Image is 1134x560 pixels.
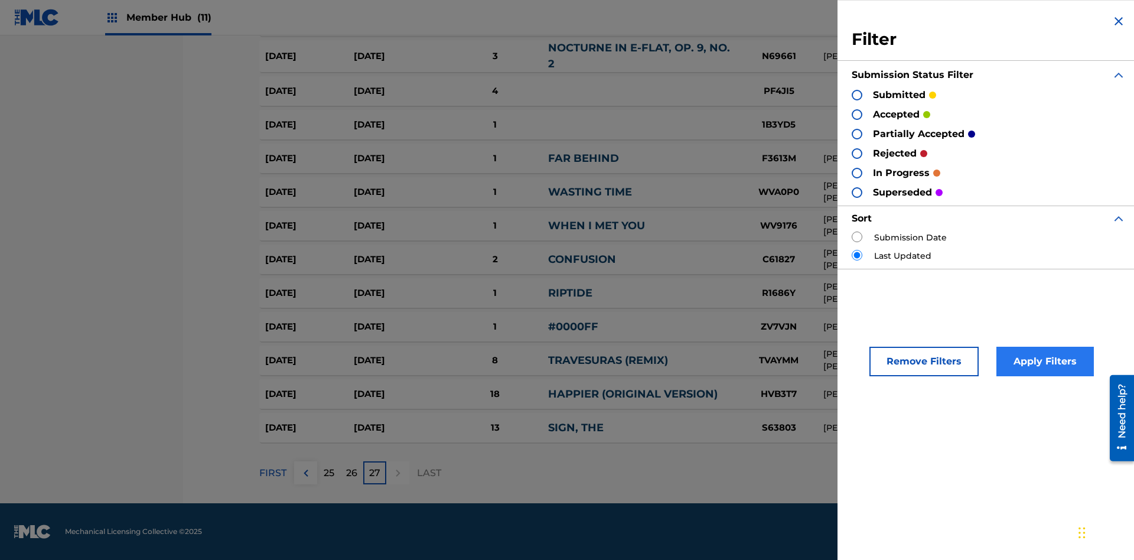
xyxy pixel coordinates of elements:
[354,354,442,367] div: [DATE]
[823,388,1010,401] div: [PERSON_NAME], [PERSON_NAME]
[354,84,442,98] div: [DATE]
[442,421,548,435] div: 13
[735,354,823,367] div: TVAYMM
[324,466,334,480] p: 25
[823,422,1010,434] div: [PERSON_NAME]
[1078,515,1086,551] div: Drag
[735,152,823,165] div: F3613M
[442,185,548,199] div: 1
[442,286,548,300] div: 1
[735,320,823,334] div: ZV7VJN
[735,388,823,401] div: HVB3T7
[852,213,872,224] strong: Sort
[265,152,354,165] div: [DATE]
[265,354,354,367] div: [DATE]
[354,253,442,266] div: [DATE]
[548,320,598,333] a: #0000FF
[823,247,1010,272] div: [PERSON_NAME], [PERSON_NAME], [PERSON_NAME] [PERSON_NAME], [PERSON_NAME], [PERSON_NAME]
[354,118,442,132] div: [DATE]
[873,108,920,122] p: accepted
[735,219,823,233] div: WV9176
[823,152,1010,165] div: [PERSON_NAME]
[265,253,354,266] div: [DATE]
[442,219,548,233] div: 1
[548,41,730,70] a: NOCTURNE IN E-FLAT, OP. 9, NO. 2
[548,286,592,299] a: RIPTIDE
[354,421,442,435] div: [DATE]
[265,388,354,401] div: [DATE]
[126,11,211,24] span: Member Hub
[442,320,548,334] div: 1
[548,185,632,198] a: WASTING TIME
[873,146,917,161] p: rejected
[442,253,548,266] div: 2
[14,525,51,539] img: logo
[1075,503,1134,560] iframe: Chat Widget
[265,84,354,98] div: [DATE]
[259,466,286,480] p: FIRST
[873,166,930,180] p: in progress
[197,12,211,23] span: (11)
[735,286,823,300] div: R1686Y
[354,286,442,300] div: [DATE]
[265,320,354,334] div: [DATE]
[874,250,931,262] label: Last Updated
[354,320,442,334] div: [DATE]
[852,29,1126,50] h3: Filter
[299,466,313,480] img: left
[548,354,668,367] a: TRAVESURAS (REMIX)
[265,185,354,199] div: [DATE]
[869,347,979,376] button: Remove Filters
[874,232,947,244] label: Submission Date
[1112,211,1126,226] img: expand
[265,219,354,233] div: [DATE]
[735,50,823,63] div: N69661
[442,84,548,98] div: 4
[852,69,973,80] strong: Submission Status Filter
[442,118,548,132] div: 1
[369,466,380,480] p: 27
[442,50,548,63] div: 3
[873,127,964,141] p: partially accepted
[265,50,354,63] div: [DATE]
[735,118,823,132] div: 1B3YD5
[873,185,932,200] p: superseded
[442,152,548,165] div: 1
[823,348,1010,373] div: [PERSON_NAME], [PERSON_NAME], [PERSON_NAME], [PERSON_NAME] [PERSON_NAME], [PERSON_NAME], [PERSON_...
[735,253,823,266] div: C61827
[1112,68,1126,82] img: expand
[823,281,1010,305] div: [PERSON_NAME] [PERSON_NAME] [PERSON_NAME], [PERSON_NAME] [PERSON_NAME] [PERSON_NAME], [PERSON_NAME]
[735,185,823,199] div: WVA0P0
[105,11,119,25] img: Top Rightsholders
[735,84,823,98] div: PF4JI5
[873,88,926,102] p: submitted
[548,152,619,165] a: FAR BEHIND
[823,321,1010,333] div: [PERSON_NAME] [PERSON_NAME]
[65,526,202,537] span: Mechanical Licensing Collective © 2025
[354,219,442,233] div: [DATE]
[354,152,442,165] div: [DATE]
[442,354,548,367] div: 8
[417,466,441,480] p: LAST
[735,421,823,435] div: S63803
[354,185,442,199] div: [DATE]
[1101,370,1134,467] iframe: Resource Center
[354,388,442,401] div: [DATE]
[823,213,1010,238] div: [PERSON_NAME] [PERSON_NAME] [PERSON_NAME]
[823,180,1010,204] div: [PERSON_NAME], [PERSON_NAME], [PERSON_NAME] [PERSON_NAME]
[14,9,60,26] img: MLC Logo
[548,253,616,266] a: CONFUSION
[354,50,442,63] div: [DATE]
[442,388,548,401] div: 18
[265,286,354,300] div: [DATE]
[823,50,1010,63] div: [PERSON_NAME] GALWAY
[1112,14,1126,28] img: close
[548,421,604,434] a: SIGN, THE
[548,219,645,232] a: WHEN I MET YOU
[265,421,354,435] div: [DATE]
[265,118,354,132] div: [DATE]
[548,388,718,401] a: HAPPIER (ORIGINAL VERSION)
